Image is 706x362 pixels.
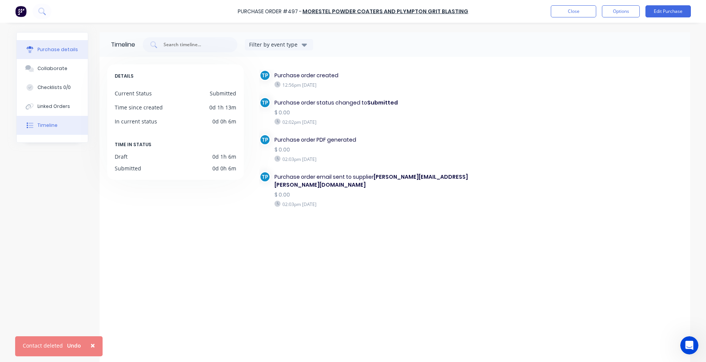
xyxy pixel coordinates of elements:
[17,59,88,78] button: Collaborate
[17,40,88,59] button: Purchase details
[212,117,236,125] div: 0d 0h 6m
[23,342,63,350] div: Contact deleted
[17,78,88,97] button: Checklists 0/0
[17,97,88,116] button: Linked Orders
[245,39,313,50] button: Filter by event type
[17,116,88,135] button: Timeline
[37,122,58,129] div: Timeline
[259,134,271,145] div: TP
[212,153,236,161] div: 0d 1h 6m
[274,99,470,107] div: Purchase order status changed to
[15,6,26,17] img: Factory
[37,46,78,53] div: Purchase details
[274,156,470,162] div: 02:03pm [DATE]
[602,5,640,17] button: Options
[274,173,468,189] b: [PERSON_NAME][EMAIL_ADDRESS][PERSON_NAME][DOMAIN_NAME]
[209,103,236,111] div: 0d 1h 13m
[238,8,302,16] div: Purchase Order #497 -
[274,72,470,80] div: Purchase order created
[115,103,163,111] div: Time since created
[249,41,300,48] div: Filter by event type
[259,97,271,108] div: TP
[274,201,470,208] div: 02:03pm [DATE]
[367,99,398,106] b: Submitted
[115,117,157,125] div: In current status
[259,70,271,81] div: TP
[680,336,698,354] iframe: Intercom live chat
[274,119,470,125] div: 02:02pm [DATE]
[115,153,128,161] div: Draft
[163,41,226,48] input: Search timeline...
[645,5,691,17] button: Edit Purchase
[63,340,85,351] button: Undo
[302,8,468,15] a: Morestel Powder Coaters and Plympton Grit Blasting
[212,164,236,172] div: 0d 0h 6m
[274,146,470,154] div: $ 0.00
[37,65,67,72] div: Collaborate
[115,164,141,172] div: Submitted
[274,191,470,199] div: $ 0.00
[259,171,271,183] div: TP
[115,72,134,80] span: DETAILS
[551,5,596,17] button: Close
[274,173,470,189] div: Purchase order email sent to supplier
[111,40,135,49] div: Timeline
[274,136,470,144] div: Purchase order PDF generated
[37,103,70,110] div: Linked Orders
[83,336,103,354] button: Close
[115,140,151,149] span: TIME IN STATUS
[37,84,71,91] div: Checklists 0/0
[90,340,95,351] span: ×
[274,109,470,117] div: $ 0.00
[274,81,470,88] div: 12:56pm [DATE]
[210,89,236,97] div: Submitted
[115,89,152,97] div: Current Status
